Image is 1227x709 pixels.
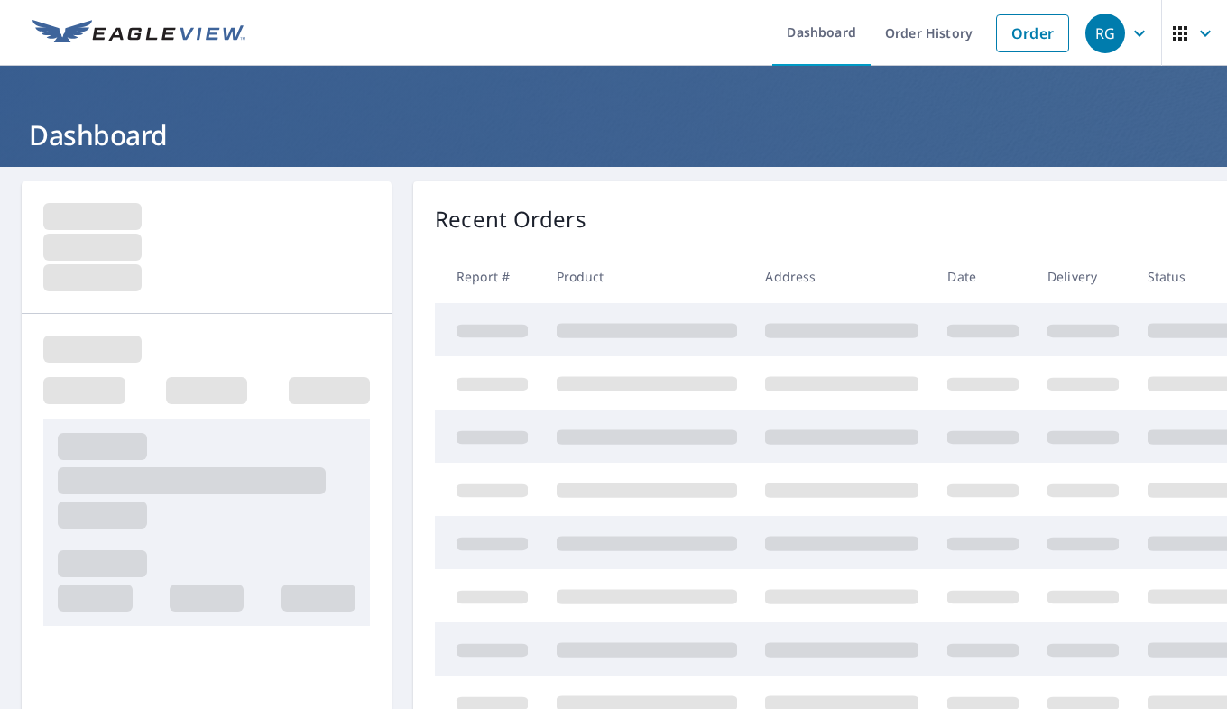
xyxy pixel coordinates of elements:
p: Recent Orders [435,203,586,235]
h1: Dashboard [22,116,1205,153]
div: RG [1085,14,1125,53]
th: Date [933,250,1033,303]
a: Order [996,14,1069,52]
th: Product [542,250,752,303]
th: Delivery [1033,250,1133,303]
th: Address [751,250,933,303]
th: Report # [435,250,542,303]
img: EV Logo [32,20,245,47]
